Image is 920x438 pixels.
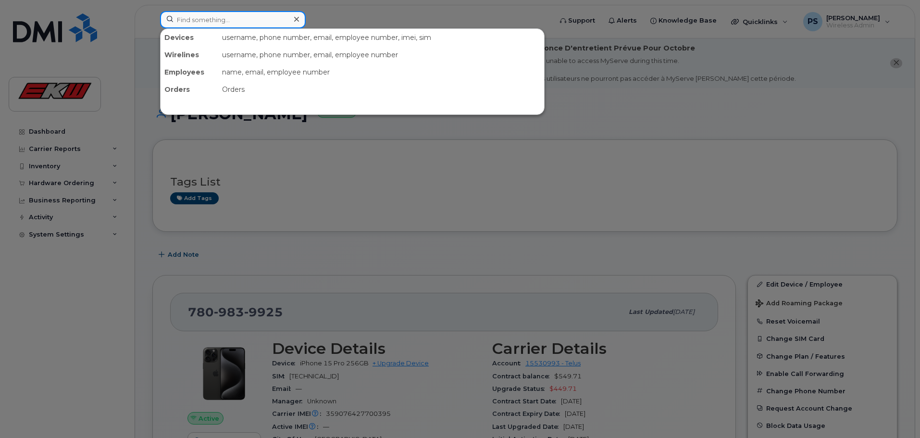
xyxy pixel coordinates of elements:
div: Employees [161,63,218,81]
div: Devices [161,29,218,46]
div: Wirelines [161,46,218,63]
div: name, email, employee number [218,63,544,81]
div: username, phone number, email, employee number, imei, sim [218,29,544,46]
div: username, phone number, email, employee number [218,46,544,63]
div: Orders [218,81,544,98]
div: Orders [161,81,218,98]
